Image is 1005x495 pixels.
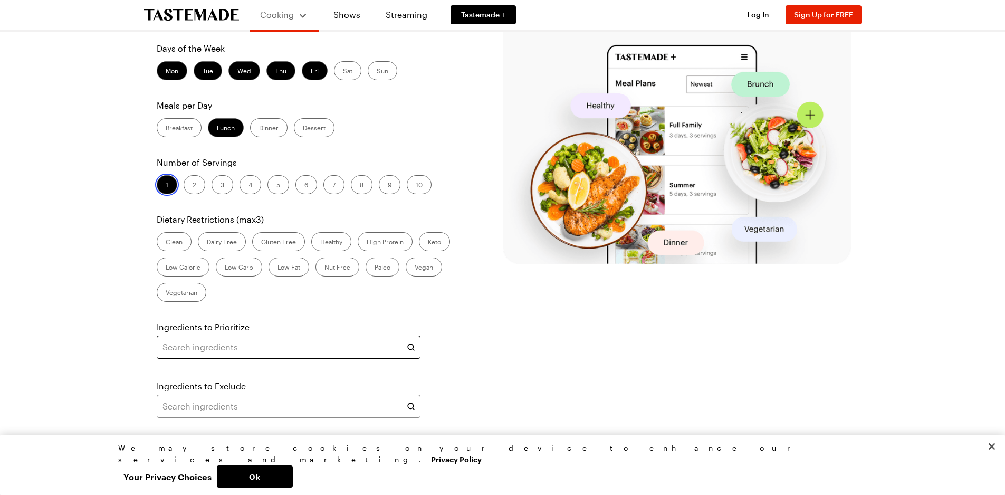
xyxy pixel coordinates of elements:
[311,232,351,251] label: Healthy
[217,465,293,488] button: Ok
[351,175,372,194] label: 8
[451,5,516,24] a: Tastemade +
[368,61,397,80] label: Sun
[786,5,862,24] button: Sign Up for FREE
[406,258,442,277] label: Vegan
[366,258,399,277] label: Paleo
[157,336,420,359] input: Search ingredients
[334,61,361,80] label: Sat
[157,395,420,418] input: Search ingredients
[194,61,222,80] label: Tue
[250,118,288,137] label: Dinner
[157,283,206,302] label: Vegetarian
[157,213,469,226] p: Dietary Restrictions (max 3 )
[184,175,205,194] label: 2
[198,232,246,251] label: Dairy Free
[267,175,289,194] label: 5
[157,380,246,393] label: Ingredients to Exclude
[157,99,469,112] p: Meals per Day
[266,61,295,80] label: Thu
[118,465,217,488] button: Your Privacy Choices
[157,321,250,334] label: Ingredients to Prioritize
[252,232,305,251] label: Gluten Free
[737,9,779,20] button: Log In
[461,9,505,20] span: Tastemade +
[260,4,308,25] button: Cooking
[157,258,209,277] label: Low Calorie
[157,118,202,137] label: Breakfast
[294,118,334,137] label: Dessert
[228,61,260,80] label: Wed
[157,232,192,251] label: Clean
[358,232,413,251] label: High Protein
[260,9,294,20] span: Cooking
[216,258,262,277] label: Low Carb
[118,442,878,465] div: We may store cookies on your device to enhance our services and marketing.
[269,258,309,277] label: Low Fat
[431,454,482,464] a: More information about your privacy, opens in a new tab
[118,442,878,488] div: Privacy
[407,175,432,194] label: 10
[323,175,344,194] label: 7
[794,10,853,19] span: Sign Up for FREE
[747,10,769,19] span: Log In
[980,435,1003,458] button: Close
[212,175,233,194] label: 3
[315,258,359,277] label: Nut Free
[157,156,469,169] p: Number of Servings
[240,175,261,194] label: 4
[144,9,239,21] a: To Tastemade Home Page
[302,61,328,80] label: Fri
[419,232,450,251] label: Keto
[295,175,317,194] label: 6
[157,42,469,55] p: Days of the Week
[208,118,244,137] label: Lunch
[157,61,187,80] label: Mon
[379,175,400,194] label: 9
[157,175,177,194] label: 1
